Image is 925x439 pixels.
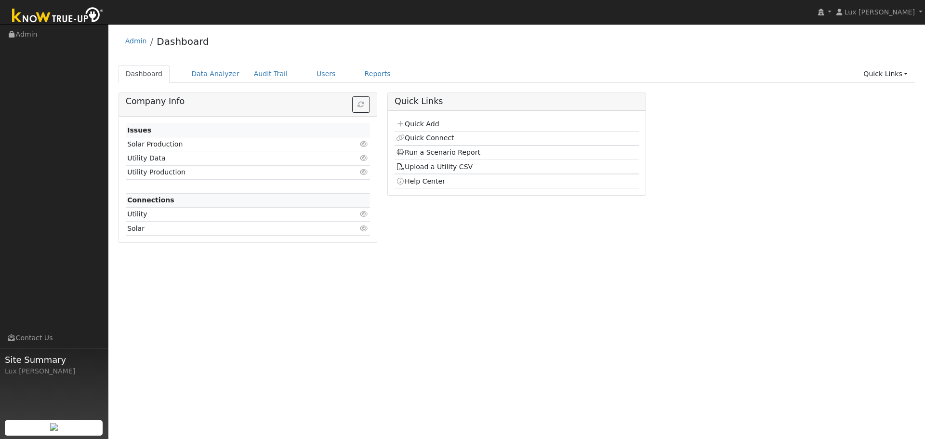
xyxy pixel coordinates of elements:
a: Quick Add [396,120,439,128]
a: Data Analyzer [184,65,247,83]
td: Solar [126,222,330,236]
a: Dashboard [119,65,170,83]
i: Click to view [360,169,369,175]
td: Utility Production [126,165,330,179]
i: Click to view [360,155,369,161]
img: retrieve [50,423,58,431]
a: Dashboard [157,36,209,47]
a: Upload a Utility CSV [396,163,473,171]
a: Quick Links [856,65,915,83]
img: Know True-Up [7,5,108,27]
td: Solar Production [126,137,330,151]
span: Lux [PERSON_NAME] [845,8,915,16]
td: Utility [126,207,330,221]
i: Click to view [360,141,369,147]
td: Utility Data [126,151,330,165]
h5: Company Info [126,96,370,106]
span: Site Summary [5,353,103,366]
a: Admin [125,37,147,45]
a: Reports [357,65,398,83]
a: Users [309,65,343,83]
a: Run a Scenario Report [396,148,480,156]
a: Help Center [396,177,445,185]
i: Click to view [360,225,369,232]
strong: Issues [127,126,151,134]
a: Audit Trail [247,65,295,83]
i: Click to view [360,211,369,217]
a: Quick Connect [396,134,454,142]
strong: Connections [127,196,174,204]
h5: Quick Links [395,96,639,106]
div: Lux [PERSON_NAME] [5,366,103,376]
